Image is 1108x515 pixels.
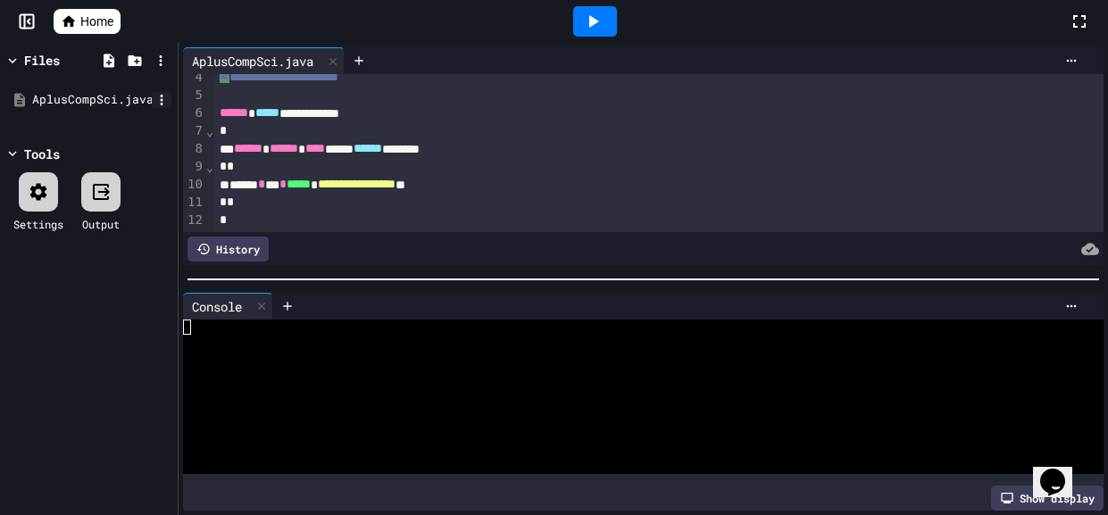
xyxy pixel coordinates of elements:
div: AplusCompSci.java [183,52,322,71]
div: Files [24,51,60,70]
a: Home [54,9,121,34]
div: Console [183,293,273,320]
div: 11 [183,194,205,212]
div: Settings [13,216,63,232]
div: 12 [183,212,205,229]
span: Fold line [205,160,214,174]
iframe: chat widget [1033,444,1090,497]
div: Show display [991,486,1104,511]
div: 8 [183,140,205,158]
div: 6 [183,104,205,122]
div: Console [183,297,251,316]
div: AplusCompSci.java [183,47,345,74]
div: Tools [24,145,60,163]
span: Home [80,12,113,30]
div: 10 [183,176,205,194]
div: 7 [183,122,205,140]
div: 9 [183,158,205,176]
div: History [187,237,269,262]
div: AplusCompSci.java [32,91,152,109]
div: 5 [183,87,205,104]
span: Fold line [205,124,214,138]
div: 4 [183,69,205,87]
div: Output [82,216,120,232]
